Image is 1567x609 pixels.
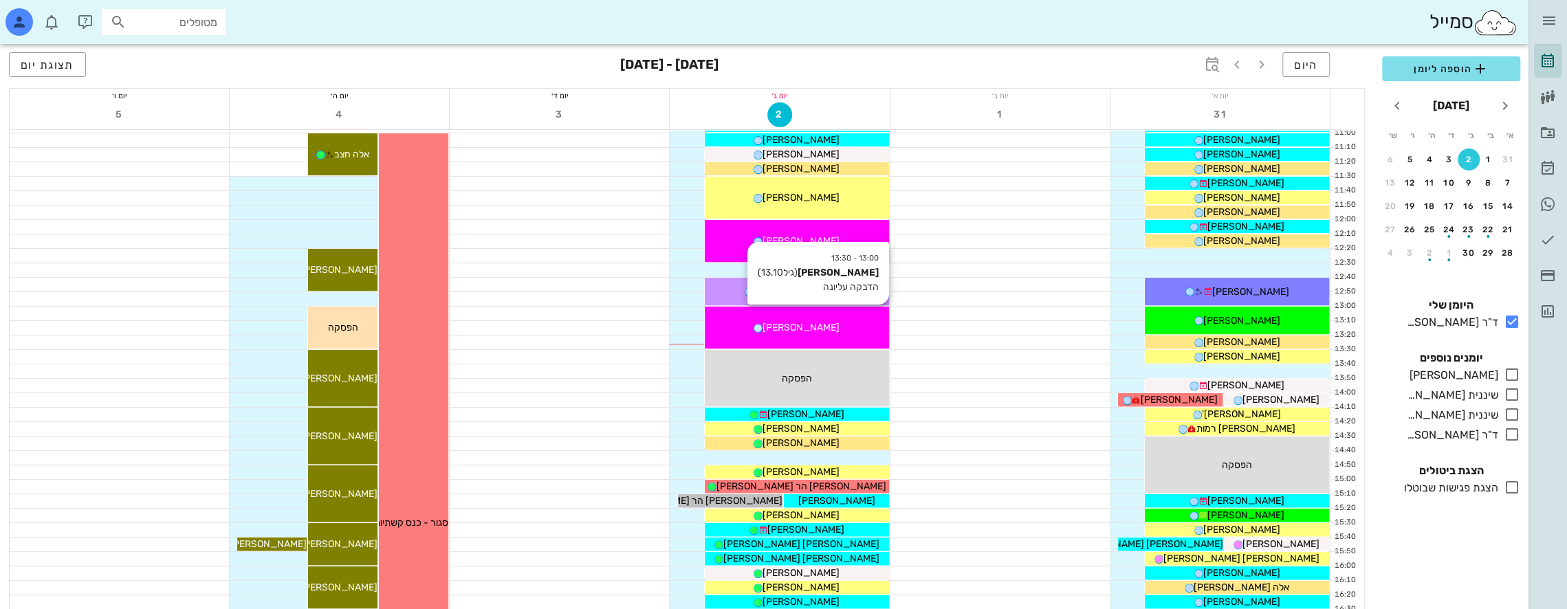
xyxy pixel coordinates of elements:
[1330,199,1359,211] div: 11:50
[987,109,1012,120] span: 1
[1427,92,1475,120] button: [DATE]
[763,192,840,203] span: [PERSON_NAME]
[1330,474,1359,485] div: 15:00
[300,488,377,500] span: [PERSON_NAME]
[1330,488,1359,500] div: 15:10
[1379,178,1401,188] div: 13
[1438,178,1460,188] div: 10
[1330,214,1359,225] div: 12:00
[613,495,782,507] span: [PERSON_NAME] הר [PERSON_NAME]
[1478,225,1500,234] div: 22
[1330,531,1359,543] div: 15:40
[763,423,840,434] span: [PERSON_NAME]
[1207,495,1284,507] span: [PERSON_NAME]
[230,89,449,102] div: יום ה׳
[1330,142,1359,153] div: 11:10
[1418,219,1440,241] button: 25
[1330,243,1359,254] div: 12:20
[374,517,448,529] span: סגור - כנס קשתיות
[1399,195,1421,217] button: 19
[1379,155,1401,164] div: 6
[763,596,840,608] span: [PERSON_NAME]
[1379,172,1401,194] button: 13
[1330,272,1359,283] div: 12:40
[763,466,840,478] span: [PERSON_NAME]
[10,89,229,102] div: יום ו׳
[1382,297,1520,313] h4: היומן שלי
[1458,155,1480,164] div: 2
[328,322,358,333] span: הפסקה
[1497,201,1519,211] div: 14
[230,538,307,550] span: [PERSON_NAME]
[798,495,875,507] span: [PERSON_NAME]
[723,553,879,564] span: [PERSON_NAME] [PERSON_NAME]
[1458,178,1480,188] div: 9
[1458,201,1480,211] div: 16
[1458,219,1480,241] button: 23
[620,52,719,80] h3: [DATE] - [DATE]
[1429,8,1517,37] div: סמייל
[1207,221,1284,232] span: [PERSON_NAME]
[1330,575,1359,586] div: 16:10
[1203,192,1280,203] span: [PERSON_NAME]
[1438,201,1460,211] div: 17
[1207,177,1284,189] span: [PERSON_NAME]
[1141,394,1218,406] span: [PERSON_NAME]
[300,538,377,550] span: [PERSON_NAME]
[763,322,840,333] span: [PERSON_NAME]
[1330,127,1359,139] div: 11:00
[763,134,840,146] span: [PERSON_NAME]
[1438,195,1460,217] button: 17
[1202,408,1281,420] span: [PERSON_NAME]'
[1379,201,1401,211] div: 20
[1497,225,1519,234] div: 21
[1330,560,1359,572] div: 16:00
[1462,124,1480,147] th: ג׳
[1438,242,1460,264] button: 1
[1383,124,1401,147] th: ש׳
[1497,148,1519,170] button: 31
[1458,172,1480,194] button: 9
[767,524,844,535] span: [PERSON_NAME]
[1497,195,1519,217] button: 14
[763,235,840,247] span: [PERSON_NAME]
[1379,148,1401,170] button: 6
[334,148,369,160] span: אלה חצב
[300,264,377,276] span: [PERSON_NAME]
[1330,459,1359,471] div: 14:50
[1203,148,1280,160] span: [PERSON_NAME]
[1382,56,1520,81] button: הוספה ליומן
[1478,219,1500,241] button: 22
[1330,300,1359,312] div: 13:00
[107,102,132,127] button: 5
[1399,480,1498,496] div: הצגת פגישות שבוטלו
[1203,524,1280,535] span: [PERSON_NAME]
[768,109,791,120] span: 2
[1497,172,1519,194] button: 7
[1401,387,1498,403] div: שיננית [PERSON_NAME]
[1418,178,1440,188] div: 11
[1330,358,1359,370] div: 13:40
[1330,546,1359,557] div: 15:50
[1478,201,1500,211] div: 15
[1330,257,1359,269] div: 12:30
[1242,538,1319,550] span: [PERSON_NAME]
[1473,9,1517,36] img: SmileCloud logo
[1379,219,1401,241] button: 27
[300,373,377,384] span: [PERSON_NAME]
[1399,148,1421,170] button: 5
[763,509,840,521] span: [PERSON_NAME]
[1423,124,1440,147] th: ה׳
[281,582,377,593] span: [PERSON_NAME] לינק
[1203,235,1280,247] span: [PERSON_NAME]
[1438,172,1460,194] button: 10
[987,102,1012,127] button: 1
[1478,178,1500,188] div: 8
[1203,315,1280,326] span: [PERSON_NAME]
[300,430,377,442] span: [PERSON_NAME]
[1399,172,1421,194] button: 12
[1110,89,1330,102] div: יום א׳
[547,109,572,120] span: 3
[1330,286,1359,298] div: 12:50
[547,102,572,127] button: 3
